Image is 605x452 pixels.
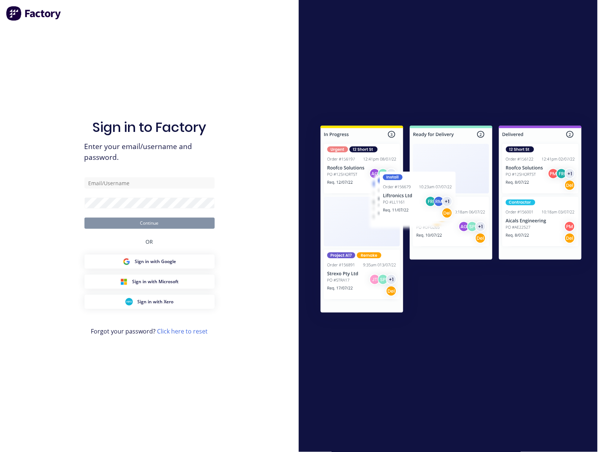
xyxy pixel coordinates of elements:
[123,258,130,265] img: Google Sign in
[135,258,176,265] span: Sign in with Google
[157,327,208,335] a: Click here to reset
[91,327,208,336] span: Forgot your password?
[305,111,598,330] img: Sign in
[137,298,173,305] span: Sign in with Xero
[84,295,215,309] button: Xero Sign inSign in with Xero
[84,255,215,269] button: Google Sign inSign in with Google
[120,278,128,285] img: Microsoft Sign in
[84,275,215,289] button: Microsoft Sign inSign in with Microsoft
[84,141,215,163] span: Enter your email/username and password.
[146,229,153,255] div: OR
[84,218,215,229] button: Continue
[132,278,179,285] span: Sign in with Microsoft
[93,119,207,135] h1: Sign in to Factory
[6,6,62,21] img: Factory
[125,298,133,306] img: Xero Sign in
[84,177,215,189] input: Email/Username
